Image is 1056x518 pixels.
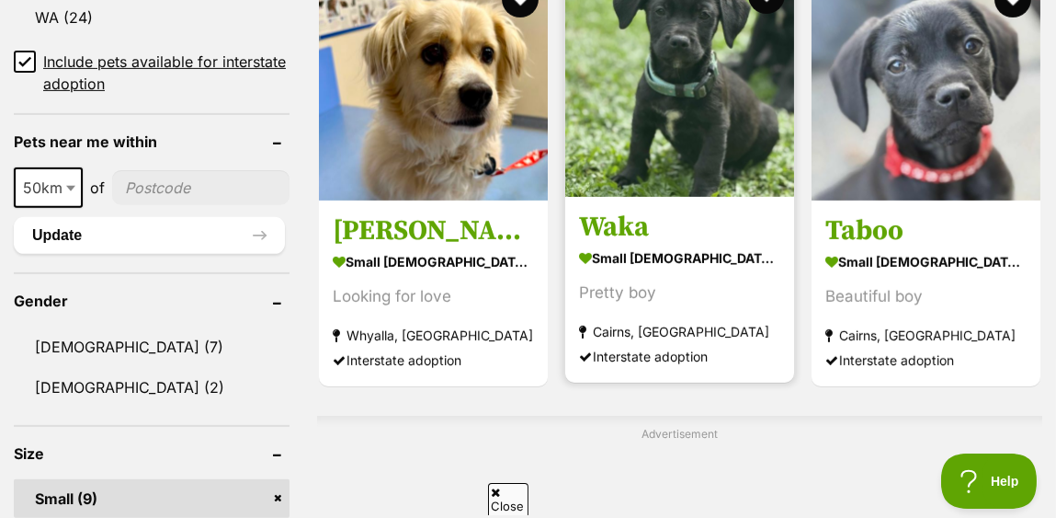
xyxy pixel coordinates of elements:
[14,368,290,407] a: [DEMOGRAPHIC_DATA] (2)
[579,281,780,305] div: Pretty boy
[90,177,105,199] span: of
[333,248,534,275] strong: small [DEMOGRAPHIC_DATA] Dog
[14,328,290,366] a: [DEMOGRAPHIC_DATA] (7)
[333,323,534,348] strong: Whyalla, [GEOGRAPHIC_DATA]
[579,344,780,369] div: Interstate adoption
[333,213,534,248] h3: [PERSON_NAME]
[825,213,1027,248] h3: Taboo
[579,210,780,245] h3: Waka
[16,175,81,201] span: 50km
[579,319,780,344] strong: Cairns, [GEOGRAPHIC_DATA]
[825,348,1027,373] div: Interstate adoption
[825,248,1027,275] strong: small [DEMOGRAPHIC_DATA] Dog
[333,348,534,373] div: Interstate adoption
[14,217,285,254] button: Update
[14,133,290,150] header: Pets near me within
[565,196,794,383] a: Waka small [DEMOGRAPHIC_DATA] Dog Pretty boy Cairns, [GEOGRAPHIC_DATA] Interstate adoption
[941,454,1038,509] iframe: Help Scout Beacon - Open
[14,445,290,462] header: Size
[579,245,780,271] strong: small [DEMOGRAPHIC_DATA] Dog
[43,51,290,95] span: Include pets available for interstate adoption
[825,323,1027,348] strong: Cairns, [GEOGRAPHIC_DATA]
[333,284,534,309] div: Looking for love
[14,167,83,208] span: 50km
[488,483,528,515] span: Close
[14,293,290,309] header: Gender
[825,284,1027,309] div: Beautiful boy
[319,200,548,386] a: [PERSON_NAME] small [DEMOGRAPHIC_DATA] Dog Looking for love Whyalla, [GEOGRAPHIC_DATA] Interstate...
[14,51,290,95] a: Include pets available for interstate adoption
[812,200,1040,386] a: Taboo small [DEMOGRAPHIC_DATA] Dog Beautiful boy Cairns, [GEOGRAPHIC_DATA] Interstate adoption
[112,170,290,205] input: postcode
[14,479,290,518] a: Small (9)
